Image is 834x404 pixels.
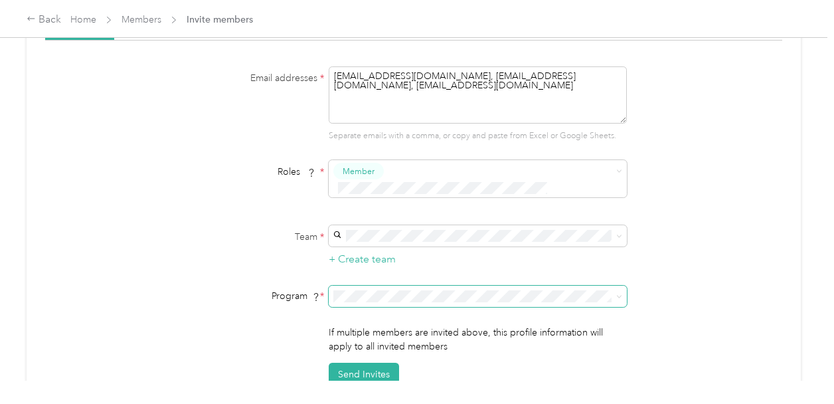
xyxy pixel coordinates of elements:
div: Program [158,289,324,303]
span: Member [343,165,375,177]
div: Back [27,12,61,28]
button: Send Invites [329,363,399,386]
label: Email addresses [158,71,324,85]
button: + Create team [329,251,396,268]
p: Separate emails with a comma, or copy and paste from Excel or Google Sheets. [329,130,627,142]
button: Member [333,163,384,179]
textarea: [EMAIL_ADDRESS][DOMAIN_NAME], [EMAIL_ADDRESS][DOMAIN_NAME], [EMAIL_ADDRESS][DOMAIN_NAME] [329,66,627,124]
a: Members [122,14,161,25]
span: Roles [273,161,320,182]
a: Home [70,14,96,25]
iframe: Everlance-gr Chat Button Frame [760,330,834,404]
p: If multiple members are invited above, this profile information will apply to all invited members [329,326,627,353]
span: Invite members [187,13,253,27]
label: Team [158,230,324,244]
